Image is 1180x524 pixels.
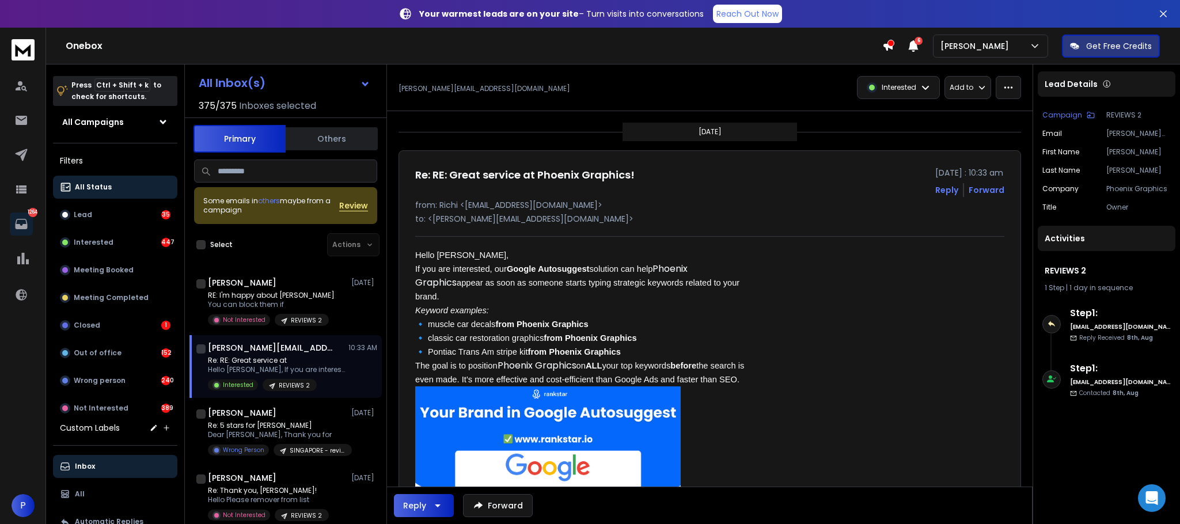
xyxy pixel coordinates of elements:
span: from Phoenix Graphics [495,320,588,329]
h6: Step 1 : [1070,306,1171,320]
p: Title [1042,203,1056,212]
h1: Onebox [66,39,882,53]
p: Interested [882,83,916,92]
p: [PERSON_NAME] [940,40,1014,52]
p: Lead [74,210,92,219]
p: Not Interested [74,404,128,413]
button: Campaign [1042,111,1095,120]
p: Wrong Person [223,446,264,454]
p: Reach Out Now [716,8,779,20]
p: Press to check for shortcuts. [71,79,161,102]
div: 447 [161,238,170,247]
h1: All Campaigns [62,116,124,128]
p: REVIEWS 2 [291,316,322,325]
p: Not Interested [223,316,265,324]
button: All Status [53,176,177,199]
h1: [PERSON_NAME] [208,472,276,484]
button: All [53,483,177,506]
span: before [670,361,696,370]
span: from Phoenix Graphics [544,333,636,343]
button: Closed1 [53,314,177,337]
p: Phoenix Graphics [1106,184,1171,193]
button: Get Free Credits [1062,35,1160,58]
p: Meeting Completed [74,293,149,302]
div: Phoenix Graphics [415,359,752,386]
span: solution can help [589,264,652,274]
span: 8th, Aug [1127,333,1153,342]
div: 35 [161,210,170,219]
p: [DATE] : 10:33 am [935,167,1004,179]
p: Reply Received [1079,333,1153,342]
span: 6 [915,37,923,45]
p: 1264 [28,208,37,217]
p: Email [1042,129,1062,138]
p: Campaign [1042,111,1082,120]
h3: Inboxes selected [239,99,316,113]
p: Interested [74,238,113,247]
div: Forward [969,184,1004,196]
p: Wrong person [74,376,126,385]
p: Company [1042,184,1079,193]
span: 1 day in sequence [1069,283,1133,293]
div: 389 [161,404,170,413]
p: Contacted [1079,389,1139,397]
h1: [PERSON_NAME][EMAIL_ADDRESS][DOMAIN_NAME] [208,342,335,354]
p: [DATE] [699,127,722,136]
p: Lead Details [1045,78,1098,90]
p: Owner [1106,203,1171,212]
button: Review [339,200,368,211]
strong: Your warmest leads are on your site [419,8,579,20]
h1: All Inbox(s) [199,77,265,89]
p: Not Interested [223,511,265,519]
p: [PERSON_NAME] [1106,166,1171,175]
p: [PERSON_NAME] [1106,147,1171,157]
span: 375 / 375 [199,99,237,113]
p: to: <[PERSON_NAME][EMAIL_ADDRESS][DOMAIN_NAME]> [415,213,1004,225]
p: Get Free Credits [1086,40,1152,52]
p: [DATE] [351,408,377,417]
p: Dear [PERSON_NAME], Thank you for [208,430,346,439]
p: First Name [1042,147,1079,157]
p: REVIEWS 2 [1106,111,1171,120]
button: Out of office152 [53,341,177,364]
p: from: Richi <[EMAIL_ADDRESS][DOMAIN_NAME]> [415,199,1004,211]
button: Reply [935,184,958,196]
h6: [EMAIL_ADDRESS][DOMAIN_NAME] [1070,322,1171,331]
p: Add to [950,83,973,92]
button: Primary [193,125,286,153]
a: 1264 [10,212,33,236]
a: Reach Out Now [713,5,782,23]
span: 🔹 classic car restoration graphics [415,333,544,343]
p: Re: RE: Great service at [208,356,346,365]
span: on [576,361,586,370]
h3: Custom Labels [60,422,120,434]
button: Interested447 [53,231,177,254]
span: 🔹 Pontiac Trans Am stripe kit [415,347,528,356]
p: [PERSON_NAME][EMAIL_ADDRESS][DOMAIN_NAME] [1106,129,1171,138]
button: All Campaigns [53,111,177,134]
p: Closed [74,321,100,330]
span: Google Autosuggest [507,264,590,274]
p: Inbox [75,462,95,471]
img: logo [12,39,35,60]
div: 1 [161,321,170,330]
button: Meeting Booked [53,259,177,282]
h6: Step 1 : [1070,362,1171,375]
h1: Re: RE: Great service at Phoenix Graphics! [415,167,635,183]
h1: REVIEWS 2 [1045,265,1168,276]
button: Lead35 [53,203,177,226]
div: Some emails in maybe from a campaign [203,196,339,215]
button: P [12,494,35,517]
p: Last Name [1042,166,1080,175]
p: Out of office [74,348,122,358]
button: Forward [463,494,533,517]
p: [DATE] [351,278,377,287]
p: REVIEWS 2 [279,381,310,390]
p: Interested [223,381,253,389]
p: You can block them if [208,300,335,309]
div: 152 [161,348,170,358]
p: [PERSON_NAME][EMAIL_ADDRESS][DOMAIN_NAME] [399,84,570,93]
span: Keyword examples: [415,306,489,315]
